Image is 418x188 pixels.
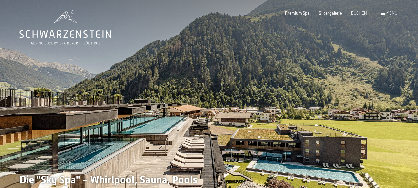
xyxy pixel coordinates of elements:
[351,10,367,16] a: BUCHEN
[285,10,310,16] a: Premium Spa
[386,10,397,16] span: Menü
[319,10,342,16] a: Bildergalerie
